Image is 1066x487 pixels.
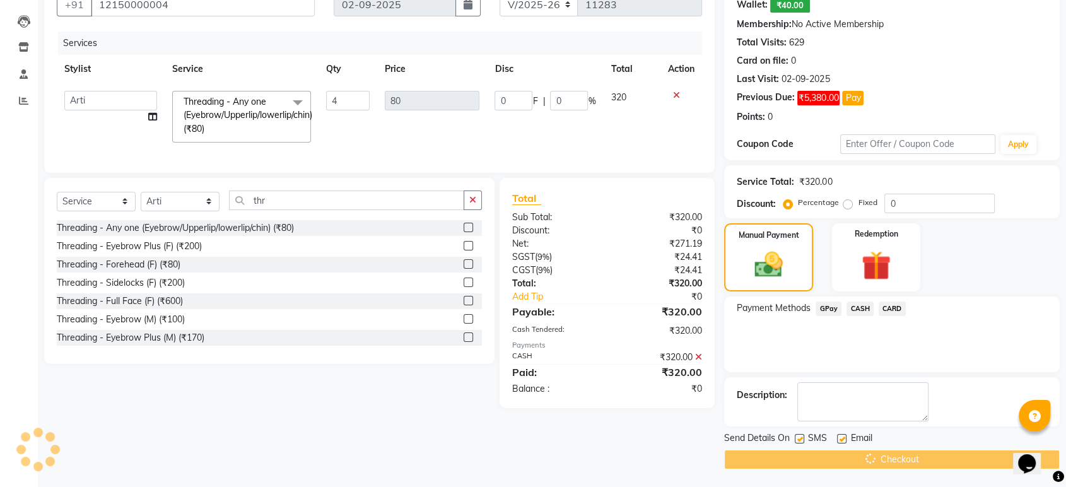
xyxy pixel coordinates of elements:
div: Payable: [503,304,607,319]
div: Cash Tendered: [503,324,607,337]
div: Discount: [737,197,776,211]
input: Enter Offer / Coupon Code [840,134,995,154]
div: ₹320.00 [799,175,832,189]
div: Net: [503,237,607,250]
div: ₹320.00 [607,277,712,290]
div: Balance : [503,382,607,396]
div: Threading - Eyebrow (M) (₹100) [57,313,185,326]
label: Percentage [798,197,838,208]
label: Redemption [854,228,898,240]
th: Price [377,55,488,83]
span: Total [512,192,541,205]
div: ₹320.00 [607,304,712,319]
div: Threading - Eyebrow Plus (M) (₹170) [57,331,204,344]
div: ( ) [503,250,607,264]
span: 9% [538,265,550,275]
span: F [532,95,537,108]
div: Service Total: [737,175,794,189]
span: SMS [808,431,827,447]
iframe: chat widget [1013,437,1053,474]
div: Threading - Forehead (F) (₹80) [57,258,180,271]
div: ₹0 [607,224,712,237]
span: CARD [879,302,906,316]
a: x [204,123,210,134]
span: GPay [816,302,841,316]
div: Card on file: [737,54,788,67]
div: Services [58,32,712,55]
div: Points: [737,110,765,124]
span: Email [850,431,872,447]
div: Paid: [503,365,607,380]
div: Threading - Sidelocks (F) (₹200) [57,276,185,290]
span: 9% [537,252,549,262]
div: Sub Total: [503,211,607,224]
span: | [542,95,545,108]
th: Stylist [57,55,165,83]
div: Discount: [503,224,607,237]
img: _cash.svg [746,249,791,281]
div: Threading - Full Face (F) (₹600) [57,295,183,308]
div: Threading - Eyebrow Plus (F) (₹200) [57,240,202,253]
div: Total Visits: [737,36,787,49]
div: ₹320.00 [607,211,712,224]
div: Membership: [737,18,792,31]
span: Payment Methods [737,302,811,315]
img: _gift.svg [852,247,899,284]
th: Disc [487,55,603,83]
div: 0 [768,110,773,124]
a: Add Tip [503,290,624,303]
span: Threading - Any one (Eyebrow/Upperlip/lowerlip/chin) (₹80) [184,96,312,134]
div: ₹24.41 [607,264,712,277]
div: Threading - Any one (Eyebrow/Upperlip/lowerlip/chin) (₹80) [57,221,294,235]
div: Total: [503,277,607,290]
div: Coupon Code [737,138,840,151]
label: Manual Payment [739,230,799,241]
label: Fixed [858,197,877,208]
th: Total [603,55,660,83]
span: CGST [512,264,536,276]
div: ₹0 [607,382,712,396]
div: Last Visit: [737,73,779,86]
button: Apply [1000,135,1036,154]
span: 320 [611,91,626,103]
div: 02-09-2025 [782,73,829,86]
div: ₹24.41 [607,250,712,264]
div: ₹320.00 [607,351,712,364]
span: ₹5,380.00 [797,91,840,105]
th: Qty [319,55,377,83]
div: ₹320.00 [607,365,712,380]
div: Payments [512,340,702,351]
div: Previous Due: [737,91,795,105]
div: ₹271.19 [607,237,712,250]
th: Action [660,55,702,83]
span: CASH [846,302,874,316]
div: ₹320.00 [607,324,712,337]
div: 0 [791,54,796,67]
button: Pay [842,91,864,105]
span: Send Details On [724,431,790,447]
div: ₹0 [624,290,712,303]
div: CASH [503,351,607,364]
span: SGST [512,251,535,262]
div: ( ) [503,264,607,277]
span: % [588,95,595,108]
div: 629 [789,36,804,49]
div: No Active Membership [737,18,1047,31]
div: Description: [737,389,787,402]
input: Search or Scan [229,191,464,210]
th: Service [165,55,319,83]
